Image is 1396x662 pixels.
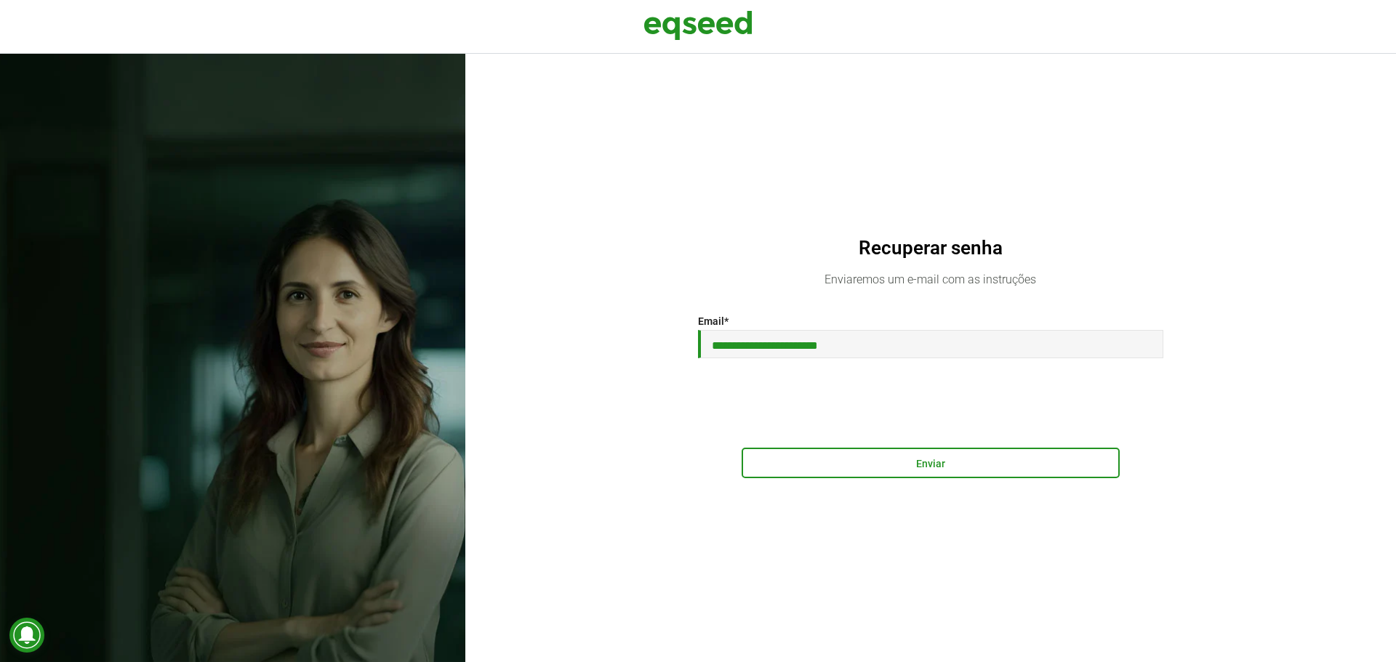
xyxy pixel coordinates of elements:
label: Email [698,316,729,326]
button: Enviar [742,448,1120,478]
span: Este campo é obrigatório. [724,315,729,327]
h2: Recuperar senha [494,238,1367,259]
iframe: reCAPTCHA [820,373,1041,429]
img: EqSeed Logo [643,7,753,44]
p: Enviaremos um e-mail com as instruções [494,273,1367,286]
